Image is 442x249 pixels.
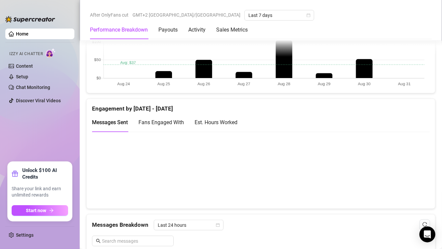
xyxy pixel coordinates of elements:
[188,26,206,34] div: Activity
[49,208,54,213] span: arrow-right
[12,205,68,216] button: Start nowarrow-right
[90,10,129,20] span: After OnlyFans cut
[16,98,61,103] a: Discover Viral Videos
[158,220,220,230] span: Last 24 hours
[12,186,68,199] span: Share your link and earn unlimited rewards
[96,239,101,243] span: search
[12,170,18,177] span: gift
[102,237,170,245] input: Search messages
[248,10,310,20] span: Last 7 days
[16,232,34,238] a: Settings
[216,223,220,227] span: calendar
[16,74,28,79] a: Setup
[92,119,128,125] span: Messages Sent
[216,26,248,34] div: Sales Metrics
[92,99,430,113] div: Engagement by [DATE] - [DATE]
[16,63,33,69] a: Content
[22,167,68,180] strong: Unlock $100 AI Credits
[158,26,178,34] div: Payouts
[90,26,148,34] div: Performance Breakdown
[9,51,43,57] span: Izzy AI Chatter
[307,13,310,17] span: calendar
[138,119,184,125] span: Fans Engaged With
[16,31,29,37] a: Home
[26,208,46,213] span: Start now
[45,48,56,58] img: AI Chatter
[419,226,435,242] div: Open Intercom Messenger
[16,85,50,90] a: Chat Monitoring
[5,16,55,23] img: logo-BBDzfeDw.svg
[422,222,427,227] span: reload
[133,10,240,20] span: GMT+2 [GEOGRAPHIC_DATA]/[GEOGRAPHIC_DATA]
[195,118,237,126] div: Est. Hours Worked
[92,220,430,230] div: Messages Breakdown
